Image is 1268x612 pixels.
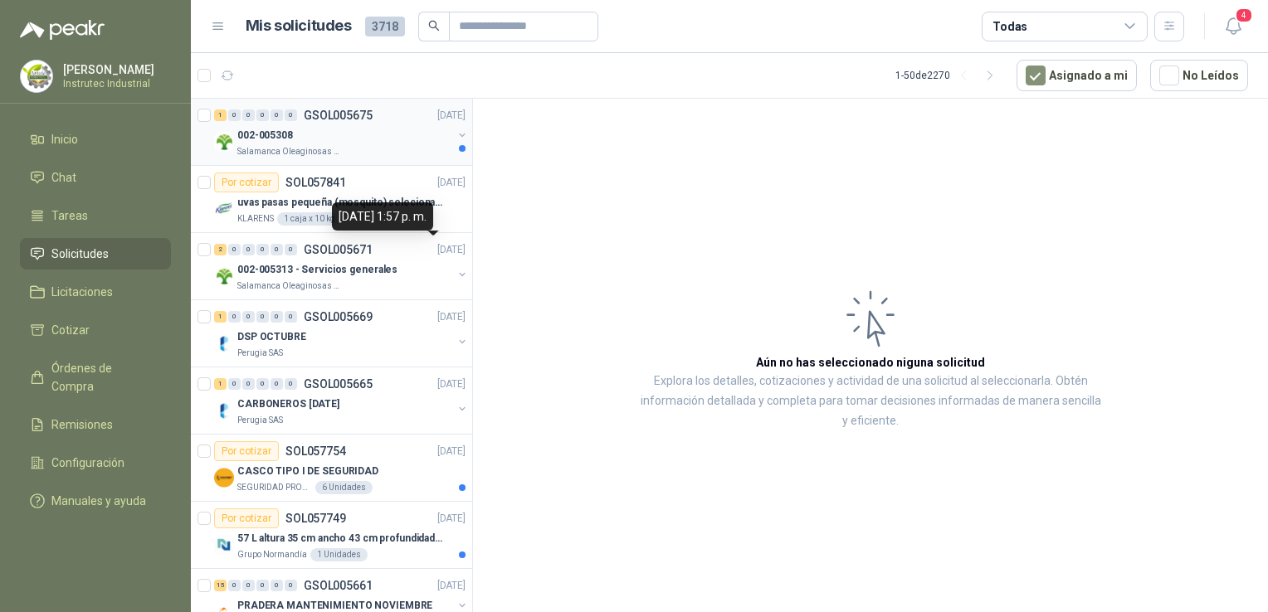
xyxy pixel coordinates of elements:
[214,535,234,555] img: Company Logo
[237,481,312,494] p: SEGURIDAD PROVISER LTDA
[228,311,241,323] div: 0
[304,244,373,255] p: GSOL005671
[285,445,346,457] p: SOL057754
[242,311,255,323] div: 0
[20,124,171,155] a: Inicio
[271,244,283,255] div: 0
[214,199,234,219] img: Company Logo
[51,206,88,225] span: Tareas
[214,172,279,192] div: Por cotizar
[228,580,241,591] div: 0
[237,531,444,546] p: 57 L altura 35 cm ancho 43 cm profundidad 39 cm
[285,311,297,323] div: 0
[365,17,405,36] span: 3718
[214,508,279,528] div: Por cotizar
[271,580,283,591] div: 0
[20,162,171,193] a: Chat
[228,109,241,121] div: 0
[271,109,283,121] div: 0
[639,372,1102,431] p: Explora los detalles, cotizaciones y actividad de una solicitud al seleccionarla. Obtén informaci...
[285,512,346,524] p: SOL057749
[51,415,113,434] span: Remisiones
[237,414,283,427] p: Perugia SAS
[20,352,171,402] a: Órdenes de Compra
[277,212,342,226] div: 1 caja x 10 kg
[1235,7,1253,23] span: 4
[20,238,171,270] a: Solicitudes
[214,374,469,427] a: 1 0 0 0 0 0 GSOL005665[DATE] Company LogoCARBONEROS [DATE]Perugia SAS
[271,311,283,323] div: 0
[271,378,283,390] div: 0
[214,105,469,158] a: 1 0 0 0 0 0 GSOL005675[DATE] Company Logo002-005308Salamanca Oleaginosas SAS
[256,580,269,591] div: 0
[214,240,469,293] a: 2 0 0 0 0 0 GSOL005671[DATE] Company Logo002-005313 - Servicios generalesSalamanca Oleaginosas SAS
[51,454,124,472] span: Configuración
[237,262,397,278] p: 002-005313 - Servicios generales
[242,378,255,390] div: 0
[63,64,167,75] p: [PERSON_NAME]
[20,20,105,40] img: Logo peakr
[437,242,466,258] p: [DATE]
[256,244,269,255] div: 0
[214,109,227,121] div: 1
[214,307,469,360] a: 1 0 0 0 0 0 GSOL005669[DATE] Company LogoDSP OCTUBREPerugia SAS
[437,511,466,527] p: [DATE]
[214,132,234,152] img: Company Logo
[437,444,466,459] p: [DATE]
[237,347,283,360] p: Perugia SAS
[214,333,234,353] img: Company Logo
[51,283,113,301] span: Licitaciones
[315,481,373,494] div: 6 Unidades
[237,396,339,412] p: CARBONEROS [DATE]
[51,245,109,263] span: Solicitudes
[214,244,227,255] div: 2
[1150,60,1248,91] button: No Leídos
[304,109,373,121] p: GSOL005675
[285,177,346,188] p: SOL057841
[428,20,440,32] span: search
[191,502,472,569] a: Por cotizarSOL057749[DATE] Company Logo57 L altura 35 cm ancho 43 cm profundidad 39 cmGrupo Norma...
[51,359,155,396] span: Órdenes de Compra
[437,108,466,124] p: [DATE]
[51,130,78,148] span: Inicio
[437,309,466,325] p: [DATE]
[21,61,52,92] img: Company Logo
[20,485,171,517] a: Manuales y ayuda
[285,109,297,121] div: 0
[228,244,241,255] div: 0
[246,14,352,38] h1: Mis solicitudes
[228,378,241,390] div: 0
[214,468,234,488] img: Company Logo
[214,266,234,286] img: Company Logo
[304,311,373,323] p: GSOL005669
[437,376,466,392] p: [DATE]
[214,401,234,420] img: Company Logo
[256,378,269,390] div: 0
[20,200,171,231] a: Tareas
[63,79,167,89] p: Instrutec Industrial
[756,353,985,372] h3: Aún no has seleccionado niguna solicitud
[1017,60,1137,91] button: Asignado a mi
[237,279,342,293] p: Salamanca Oleaginosas SAS
[20,314,171,346] a: Cotizar
[20,447,171,478] a: Configuración
[20,276,171,308] a: Licitaciones
[237,128,293,143] p: 002-005308
[310,548,368,561] div: 1 Unidades
[242,244,255,255] div: 0
[304,580,373,591] p: GSOL005661
[237,145,342,158] p: Salamanca Oleaginosas SAS
[304,378,373,390] p: GSOL005665
[285,378,297,390] div: 0
[51,168,76,187] span: Chat
[1218,12,1248,41] button: 4
[256,109,269,121] div: 0
[20,409,171,440] a: Remisiones
[437,578,466,594] p: [DATE]
[285,580,297,591] div: 0
[237,212,274,226] p: KLARENS
[191,435,472,502] a: Por cotizarSOL057754[DATE] Company LogoCASCO TIPO I DE SEGURIDADSEGURIDAD PROVISER LTDA6 Unidades
[242,109,255,121] div: 0
[214,441,279,461] div: Por cotizar
[237,548,307,561] p: Grupo Normandía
